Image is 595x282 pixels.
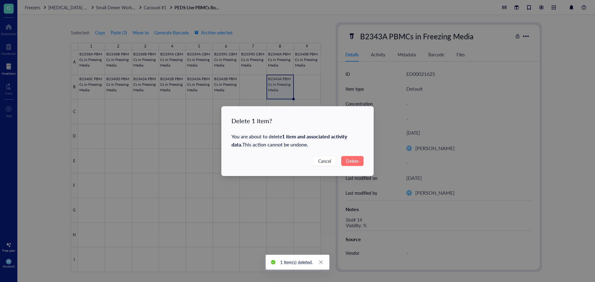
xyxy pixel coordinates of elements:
span: close [319,260,323,264]
strong: 1 item and associated activity data . [231,133,347,148]
div: Delete 1 item? [231,116,364,125]
span: Cancel [318,158,331,164]
div: You are about to delete This action cannot be undone. [231,132,364,149]
button: Cancel [313,156,336,166]
button: Delete [341,156,364,166]
a: Close [318,259,324,266]
span: Delete [346,158,359,164]
div: 1 item(s) deleted. [280,259,313,266]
